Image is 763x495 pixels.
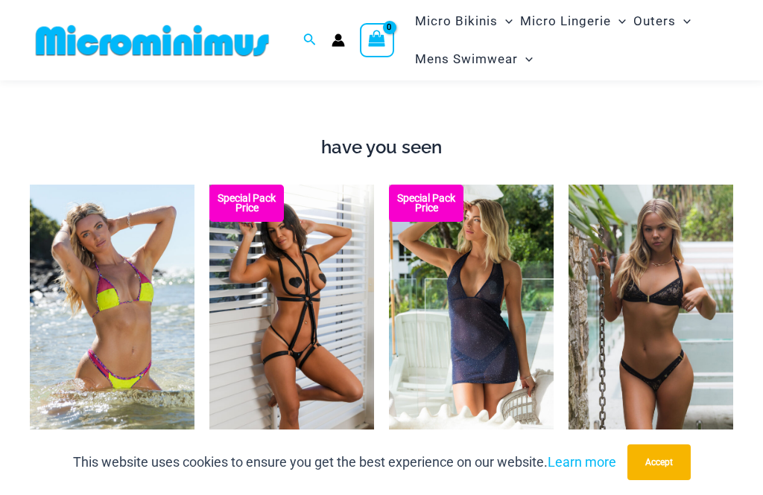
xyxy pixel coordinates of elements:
[209,194,284,213] b: Special Pack Price
[415,2,498,40] span: Micro Bikinis
[611,2,626,40] span: Menu Toggle
[30,185,194,433] img: Coastal Bliss Leopard Sunset 3171 Tri Top 4371 Thong Bikini 06
[630,2,694,40] a: OutersMenu ToggleMenu Toggle
[633,2,676,40] span: Outers
[389,185,554,432] img: Echo Ink 5671 Dress 682 Thong 07
[569,185,733,432] img: Highway Robbery Black Gold 359 Clip Top 439 Clip Bottom 01v2
[498,2,513,40] span: Menu Toggle
[520,2,611,40] span: Micro Lingerie
[411,2,516,40] a: Micro BikinisMenu ToggleMenu Toggle
[548,454,616,470] a: Learn more
[209,185,374,432] img: Truth or Dare Black 1905 Bodysuit 611 Micro 07
[30,24,275,57] img: MM SHOP LOGO FLAT
[389,185,554,432] a: Echo Ink 5671 Dress 682 Thong 07 Echo Ink 5671 Dress 682 Thong 08Echo Ink 5671 Dress 682 Thong 08
[569,185,733,432] a: Highway Robbery Black Gold 359 Clip Top 439 Clip Bottom 01v2Highway Robbery Black Gold 359 Clip T...
[73,451,616,473] p: This website uses cookies to ensure you get the best experience on our website.
[676,2,691,40] span: Menu Toggle
[30,137,733,159] h4: have you seen
[389,194,463,213] b: Special Pack Price
[41,17,722,129] iframe: TrustedSite Certified
[627,444,691,480] button: Accept
[516,2,630,40] a: Micro LingerieMenu ToggleMenu Toggle
[30,185,194,433] a: Coastal Bliss Leopard Sunset 3171 Tri Top 4371 Thong Bikini 06Coastal Bliss Leopard Sunset 3171 T...
[209,185,374,432] a: Truth or Dare Black 1905 Bodysuit 611 Micro 07 Truth or Dare Black 1905 Bodysuit 611 Micro 06Trut...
